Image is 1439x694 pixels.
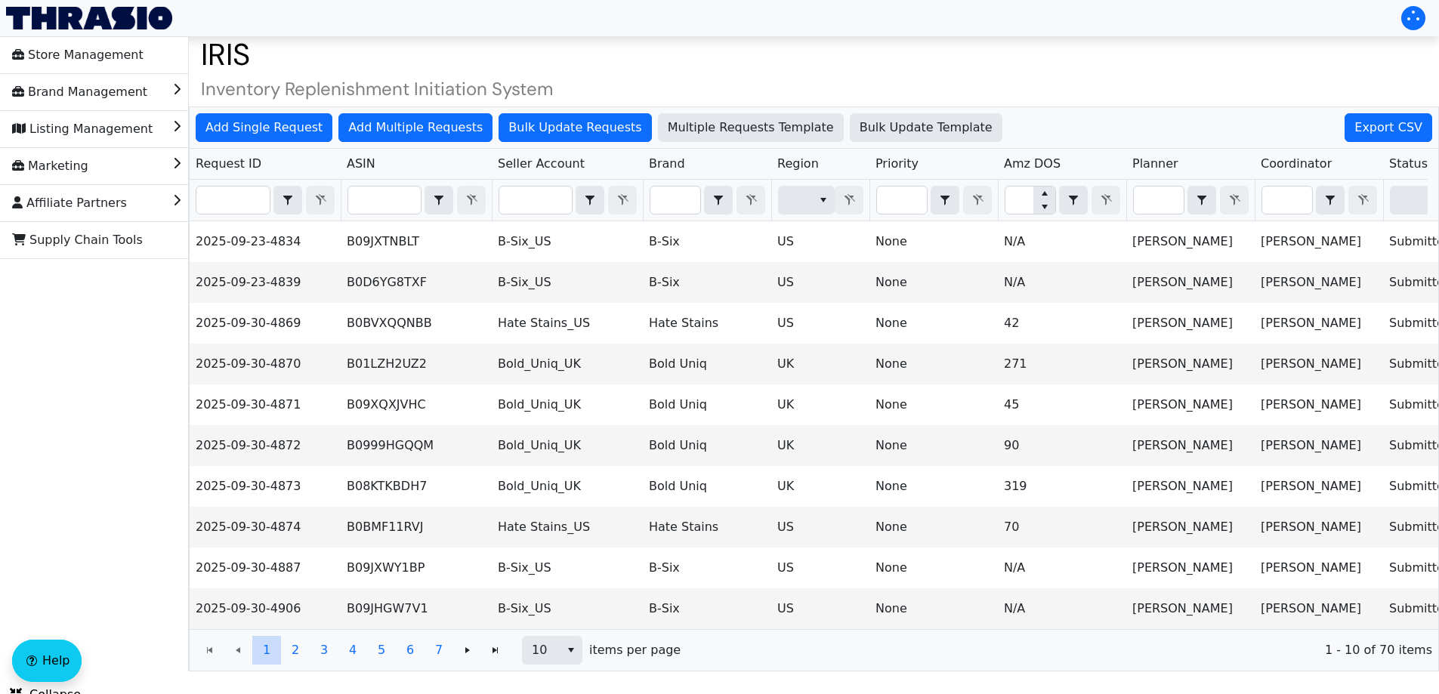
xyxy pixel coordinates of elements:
[850,113,1002,142] button: Bulk Update Template
[998,507,1126,547] td: 70
[396,636,425,665] button: Page 6
[347,155,375,173] span: ASIN
[1126,588,1255,629] td: [PERSON_NAME]
[12,640,82,682] button: Help floatingactionbutton
[406,641,414,659] span: 6
[1126,262,1255,303] td: [PERSON_NAME]
[1255,466,1383,507] td: [PERSON_NAME]
[435,641,443,659] span: 7
[643,262,771,303] td: B-Six
[341,466,492,507] td: B08KTKBDH7
[1126,180,1255,221] th: Filter
[190,425,341,466] td: 2025-09-30-4872
[338,113,493,142] button: Add Multiple Requests
[576,187,604,214] button: select
[1255,344,1383,384] td: [PERSON_NAME]
[190,180,341,221] th: Filter
[998,425,1126,466] td: 90
[869,588,998,629] td: None
[1255,262,1383,303] td: [PERSON_NAME]
[771,344,869,384] td: UK
[998,547,1126,588] td: N/A
[292,641,299,659] span: 2
[310,636,338,665] button: Page 3
[492,507,643,547] td: Hate Stains_US
[1005,187,1033,214] input: Filter
[998,344,1126,384] td: 271
[1255,425,1383,466] td: [PERSON_NAME]
[190,588,341,629] td: 2025-09-30-4906
[205,119,323,137] span: Add Single Request
[1345,113,1432,142] div: Export CSV
[12,154,88,178] span: Marketing
[348,187,421,214] input: Filter
[998,221,1126,262] td: N/A
[771,221,869,262] td: US
[492,466,643,507] td: Bold_Uniq_UK
[367,636,396,665] button: Page 5
[341,384,492,425] td: B09XQXJVHC
[869,384,998,425] td: None
[12,117,153,141] span: Listing Management
[492,344,643,384] td: Bold_Uniq_UK
[704,186,733,214] span: Choose Operator
[190,384,341,425] td: 2025-09-30-4871
[869,303,998,344] td: None
[1255,303,1383,344] td: [PERSON_NAME]
[649,155,685,173] span: Brand
[190,344,341,384] td: 2025-09-30-4870
[522,636,582,665] span: Page size
[12,80,147,104] span: Brand Management
[998,466,1126,507] td: 319
[771,303,869,344] td: US
[658,113,844,142] button: Multiple Requests Template
[1126,344,1255,384] td: [PERSON_NAME]
[1059,186,1088,214] span: Choose Operator
[869,466,998,507] td: None
[771,588,869,629] td: US
[643,180,771,221] th: Filter
[190,507,341,547] td: 2025-09-30-4874
[998,303,1126,344] td: 42
[643,344,771,384] td: Bold Uniq
[1126,425,1255,466] td: [PERSON_NAME]
[341,262,492,303] td: B0D6YG8TXF
[1187,186,1216,214] span: Choose Operator
[12,228,143,252] span: Supply Chain Tools
[492,547,643,588] td: B-Six_US
[771,547,869,588] td: US
[196,155,261,173] span: Request ID
[252,636,281,665] button: Page 1
[998,384,1126,425] td: 45
[1134,187,1184,214] input: Filter
[869,221,998,262] td: None
[378,641,385,659] span: 5
[281,636,310,665] button: Page 2
[1255,547,1383,588] td: [PERSON_NAME]
[560,637,582,664] button: select
[1132,155,1178,173] span: Planner
[1255,507,1383,547] td: [PERSON_NAME]
[771,384,869,425] td: UK
[643,384,771,425] td: Bold Uniq
[341,507,492,547] td: B0BMF11RVJ
[492,262,643,303] td: B-Six_US
[341,588,492,629] td: B09JHGW7V1
[1004,155,1061,173] span: Amz DOS
[869,507,998,547] td: None
[998,262,1126,303] td: N/A
[705,187,732,214] button: select
[492,384,643,425] td: Bold_Uniq_UK
[869,262,998,303] td: None
[812,187,834,214] button: select
[492,303,643,344] td: Hate Stains_US
[1354,119,1422,137] span: Export CSV
[338,636,367,665] button: Page 4
[190,629,1438,671] div: Page 1 of 7
[189,36,1439,72] h1: IRIS
[492,588,643,629] td: B-Six_US
[348,119,483,137] span: Add Multiple Requests
[425,636,453,665] button: Page 7
[1126,547,1255,588] td: [PERSON_NAME]
[341,344,492,384] td: B01LZH2UZ2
